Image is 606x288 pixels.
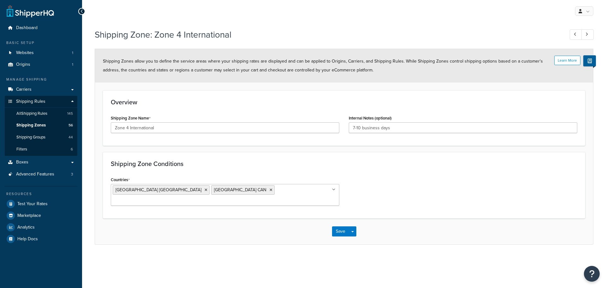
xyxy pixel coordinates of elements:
span: Shipping Rules [16,99,45,104]
span: Analytics [17,225,35,230]
button: Show Help Docs [583,55,596,66]
label: Internal Notes (optional) [349,116,392,120]
button: Open Resource Center [584,266,600,282]
span: 1 [72,50,73,56]
span: Shipping Zones allow you to define the service areas where your shipping rates are displayed and ... [103,58,543,73]
a: Carriers [5,84,77,95]
a: Marketplace [5,210,77,221]
li: Origins [5,59,77,70]
a: Help Docs [5,233,77,245]
li: Filters [5,144,77,155]
span: Boxes [16,160,28,165]
span: Shipping Zones [16,123,46,128]
button: Save [332,226,349,236]
a: Advanced Features3 [5,169,77,180]
span: 3 [71,172,73,177]
span: Test Your Rates [17,201,48,207]
li: Shipping Rules [5,96,77,156]
span: [GEOGRAPHIC_DATA] CAN [214,187,266,193]
h1: Shipping Zone: Zone 4 International [95,28,558,41]
span: 44 [68,135,73,140]
span: 1 [72,62,73,67]
span: Help Docs [17,236,38,242]
a: Origins1 [5,59,77,70]
a: Shipping Rules [5,96,77,107]
span: Filters [16,147,27,152]
button: Learn More [554,56,580,65]
a: Dashboard [5,22,77,34]
div: Manage Shipping [5,77,77,82]
a: Boxes [5,156,77,168]
li: Shipping Zones [5,119,77,131]
label: Shipping Zone Name [111,116,151,121]
a: Next Record [581,29,594,40]
li: Shipping Groups [5,132,77,143]
a: Test Your Rates [5,198,77,210]
a: Filters6 [5,144,77,155]
div: Resources [5,191,77,197]
a: Websites1 [5,47,77,59]
a: Shipping Zones56 [5,119,77,131]
span: Advanced Features [16,172,54,177]
span: Carriers [16,87,32,92]
span: Origins [16,62,30,67]
label: Countries [111,177,130,182]
span: Websites [16,50,34,56]
span: Marketplace [17,213,41,218]
a: Previous Record [570,29,582,40]
li: Websites [5,47,77,59]
span: [GEOGRAPHIC_DATA] [GEOGRAPHIC_DATA] [116,187,201,193]
span: Shipping Groups [16,135,45,140]
a: AllShipping Rules145 [5,108,77,119]
span: 145 [67,111,73,116]
h3: Shipping Zone Conditions [111,160,577,167]
span: Dashboard [16,25,38,31]
span: 6 [71,147,73,152]
li: Advanced Features [5,169,77,180]
a: Analytics [5,222,77,233]
a: Shipping Groups44 [5,132,77,143]
div: Basic Setup [5,40,77,46]
h3: Overview [111,99,577,106]
span: All Shipping Rules [16,111,47,116]
span: 56 [68,123,73,128]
